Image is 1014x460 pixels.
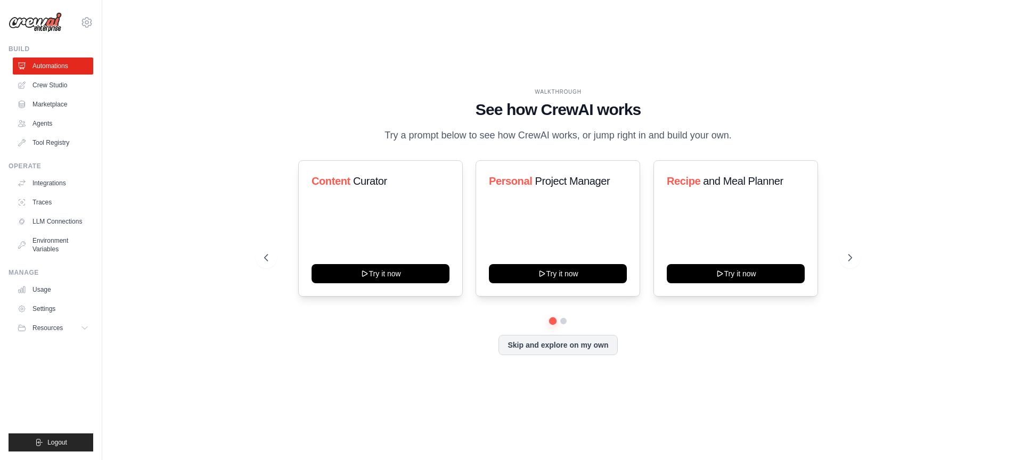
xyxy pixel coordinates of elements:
a: Environment Variables [13,232,93,258]
span: and Meal Planner [703,175,783,187]
button: Try it now [667,264,805,283]
a: Usage [13,281,93,298]
a: Automations [13,57,93,75]
a: Tool Registry [13,134,93,151]
h1: See how CrewAI works [264,100,852,119]
span: Resources [32,324,63,332]
a: Settings [13,300,93,317]
a: Marketplace [13,96,93,113]
div: Operate [9,162,93,170]
a: Crew Studio [13,77,93,94]
p: Try a prompt below to see how CrewAI works, or jump right in and build your own. [379,128,737,143]
button: Try it now [312,264,449,283]
div: WALKTHROUGH [264,88,852,96]
span: Personal [489,175,532,187]
span: Recipe [667,175,700,187]
span: Content [312,175,350,187]
span: Project Manager [535,175,610,187]
a: Traces [13,194,93,211]
span: Logout [47,438,67,447]
a: Agents [13,115,93,132]
a: LLM Connections [13,213,93,230]
button: Skip and explore on my own [498,335,617,355]
div: Manage [9,268,93,277]
iframe: Chat Widget [961,409,1014,460]
button: Resources [13,319,93,336]
div: Build [9,45,93,53]
button: Logout [9,433,93,451]
a: Integrations [13,175,93,192]
button: Try it now [489,264,627,283]
span: Curator [353,175,387,187]
img: Logo [9,12,62,32]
